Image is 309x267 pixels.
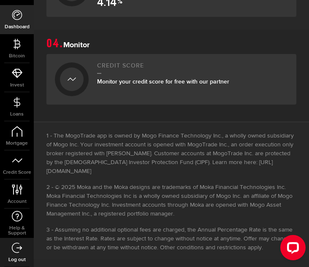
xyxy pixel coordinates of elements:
h1: Monitor [46,38,296,50]
a: Credit ScoreMonitor your credit score for free with our partner [46,54,296,105]
li: The MogoTrade app is owned by Mogo Finance Technology Inc., a wholly owned subsidiary of Mogo Inc... [46,132,296,176]
iframe: LiveChat chat widget [274,232,309,267]
li: © 2025 Moka and the Moka designs are trademarks of Moka Financial Technologies Inc. Moka Financia... [46,183,296,218]
li: Assuming no additional optional fees are charged, the Annual Percentage Rate is the same as the I... [46,226,296,252]
h2: Credit Score [97,62,288,74]
span: Monitor your credit score for free with our partner [97,78,229,85]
